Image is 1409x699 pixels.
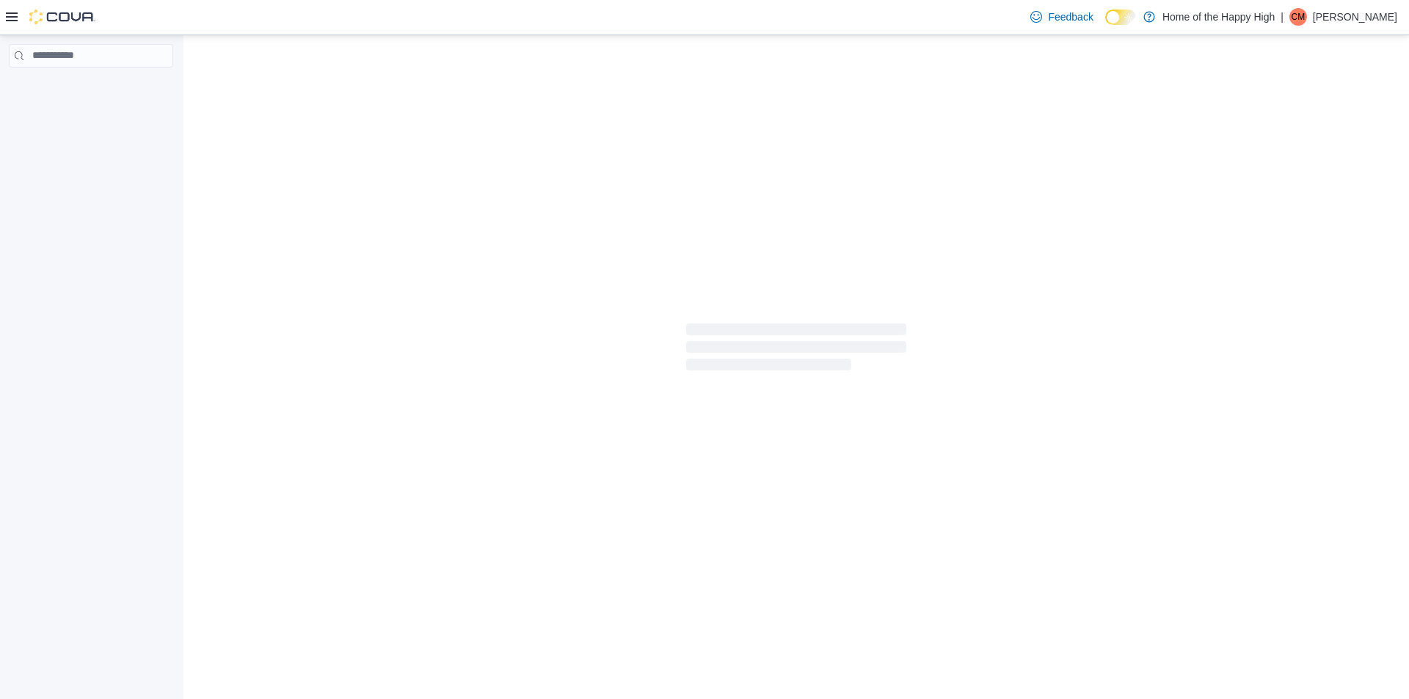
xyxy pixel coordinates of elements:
[1024,2,1099,32] a: Feedback
[1162,8,1275,26] p: Home of the Happy High
[1292,8,1306,26] span: CM
[1313,8,1397,26] p: [PERSON_NAME]
[1105,25,1106,26] span: Dark Mode
[1105,10,1136,25] input: Dark Mode
[29,10,95,24] img: Cova
[686,326,906,373] span: Loading
[1281,8,1284,26] p: |
[1048,10,1093,24] span: Feedback
[9,70,173,106] nav: Complex example
[1289,8,1307,26] div: Cam Miles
